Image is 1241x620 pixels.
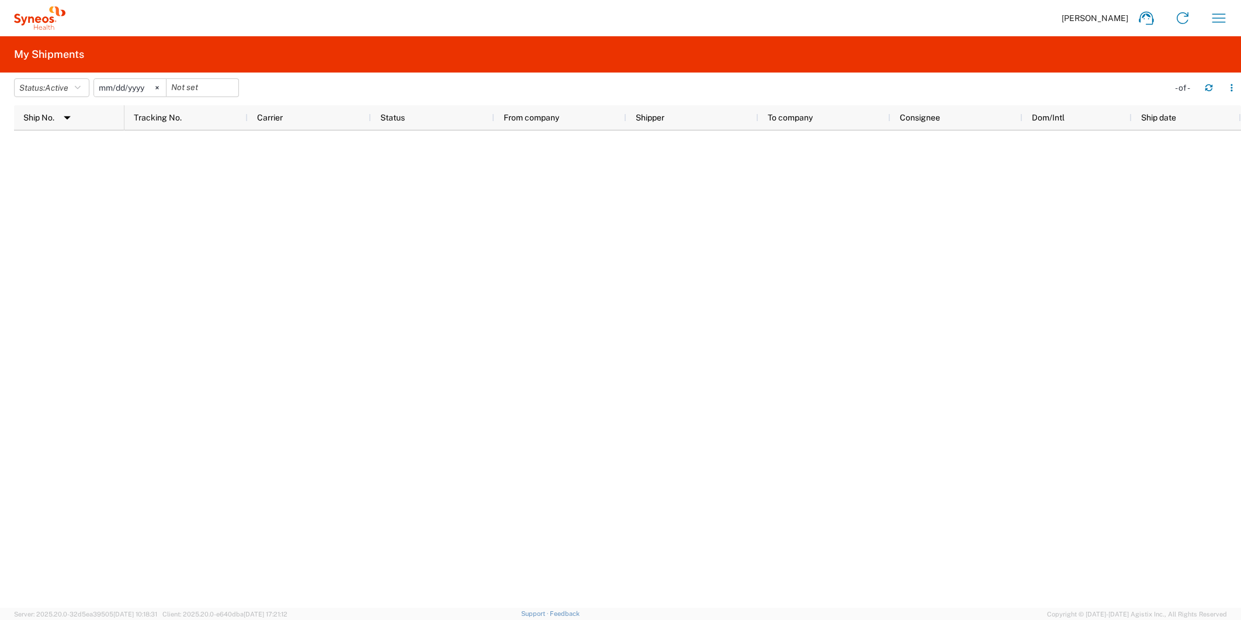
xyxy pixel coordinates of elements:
h2: My Shipments [14,47,84,61]
span: To company [768,113,813,122]
img: arrow-dropdown.svg [58,108,77,127]
span: Copyright © [DATE]-[DATE] Agistix Inc., All Rights Reserved [1047,609,1227,619]
span: Shipper [636,113,664,122]
button: Status:Active [14,78,89,97]
div: - of - [1175,82,1195,93]
span: [PERSON_NAME] [1062,13,1128,23]
span: Server: 2025.20.0-32d5ea39505 [14,611,157,618]
span: Consignee [900,113,940,122]
span: [DATE] 10:18:31 [113,611,157,618]
span: Ship date [1141,113,1176,122]
span: [DATE] 17:21:12 [244,611,287,618]
span: From company [504,113,559,122]
span: Active [45,83,68,92]
span: Ship No. [23,113,54,122]
span: Tracking No. [134,113,182,122]
input: Not set [94,79,166,97]
a: Feedback [550,610,580,617]
span: Dom/Intl [1032,113,1065,122]
span: Client: 2025.20.0-e640dba [162,611,287,618]
span: Carrier [257,113,283,122]
span: Status [380,113,405,122]
input: Not set [167,79,238,97]
a: Support [521,610,550,617]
